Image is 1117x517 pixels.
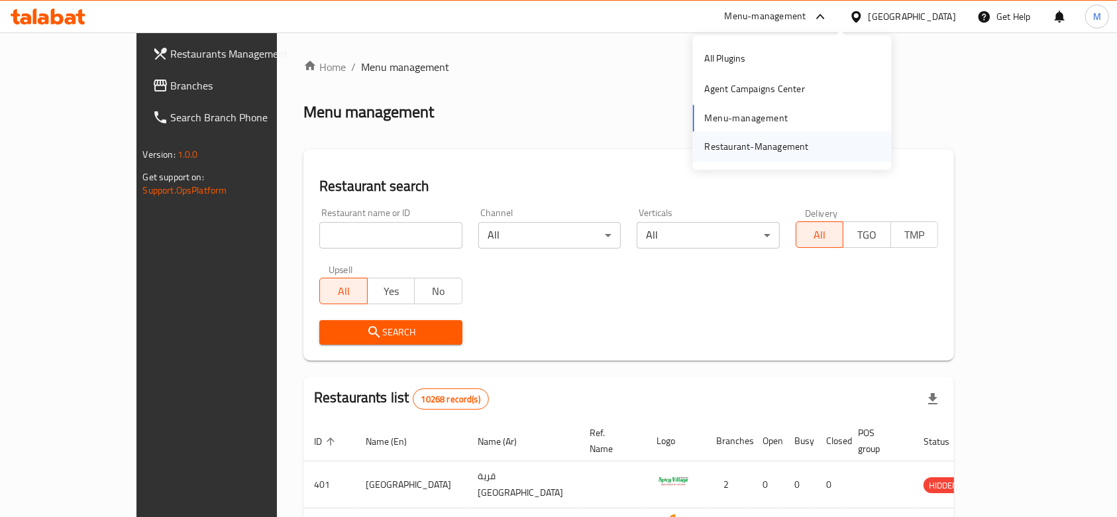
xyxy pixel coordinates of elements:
th: Closed [816,421,847,461]
label: Delivery [805,208,838,217]
span: TGO [849,225,886,245]
th: Busy [784,421,816,461]
div: Restaurant-Management [705,139,809,154]
span: Menu management [361,59,449,75]
span: Status [924,433,967,449]
a: Branches [142,70,323,101]
span: Yes [373,282,410,301]
input: Search for restaurant name or ID.. [319,222,462,249]
th: Open [752,421,784,461]
span: Search [330,324,452,341]
span: Version: [143,146,176,163]
label: Upsell [329,264,353,274]
a: Search Branch Phone [142,101,323,133]
td: 2 [706,461,752,508]
span: All [802,225,839,245]
span: 10268 record(s) [413,393,488,406]
td: 0 [752,461,784,508]
span: Name (Ar) [478,433,534,449]
span: Ref. Name [590,425,630,457]
span: Search Branch Phone [171,109,313,125]
div: Total records count [413,388,489,410]
span: Get support on: [143,168,204,186]
span: HIDDEN [924,478,963,493]
span: No [420,282,457,301]
span: ID [314,433,339,449]
div: All [478,222,621,249]
td: 0 [816,461,847,508]
span: Branches [171,78,313,93]
button: TMP [890,221,939,248]
div: Agent Campaigns Center [705,82,805,97]
span: All [325,282,362,301]
button: TGO [843,221,891,248]
span: Restaurants Management [171,46,313,62]
td: 401 [303,461,355,508]
button: Yes [367,278,415,304]
button: No [414,278,462,304]
li: / [351,59,356,75]
div: HIDDEN [924,477,963,493]
td: 0 [784,461,816,508]
th: Logo [646,421,706,461]
button: Search [319,320,462,345]
h2: Restaurant search [319,176,938,196]
span: Name (En) [366,433,424,449]
button: All [796,221,844,248]
div: Menu-management [725,9,806,25]
div: All Plugins [705,51,746,66]
td: قرية [GEOGRAPHIC_DATA] [467,461,579,508]
th: Branches [706,421,752,461]
h2: Menu management [303,101,434,123]
img: Spicy Village [657,465,690,498]
div: Export file [917,383,949,415]
span: 1.0.0 [178,146,198,163]
span: TMP [896,225,933,245]
div: All [637,222,780,249]
h2: Restaurants list [314,388,489,410]
a: Home [303,59,346,75]
a: Restaurants Management [142,38,323,70]
span: M [1093,9,1101,24]
button: All [319,278,368,304]
div: [GEOGRAPHIC_DATA] [869,9,956,24]
span: POS group [858,425,897,457]
td: [GEOGRAPHIC_DATA] [355,461,467,508]
a: Support.OpsPlatform [143,182,227,199]
nav: breadcrumb [303,59,954,75]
